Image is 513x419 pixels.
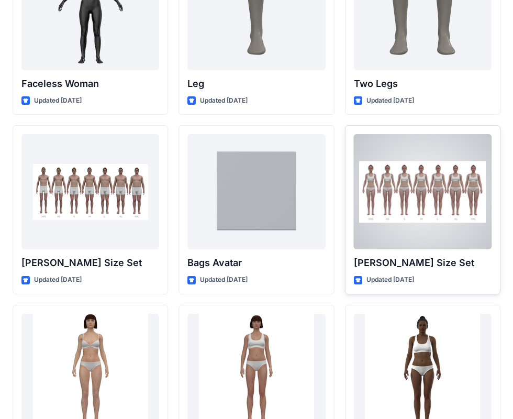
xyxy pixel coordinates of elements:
[354,76,492,91] p: Two Legs
[21,134,159,249] a: Oliver Size Set
[21,76,159,91] p: Faceless Woman
[187,134,325,249] a: Bags Avatar
[187,76,325,91] p: Leg
[200,95,248,106] p: Updated [DATE]
[366,274,414,285] p: Updated [DATE]
[21,256,159,270] p: [PERSON_NAME] Size Set
[34,274,82,285] p: Updated [DATE]
[200,274,248,285] p: Updated [DATE]
[34,95,82,106] p: Updated [DATE]
[354,134,492,249] a: Olivia Size Set
[366,95,414,106] p: Updated [DATE]
[354,256,492,270] p: [PERSON_NAME] Size Set
[187,256,325,270] p: Bags Avatar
